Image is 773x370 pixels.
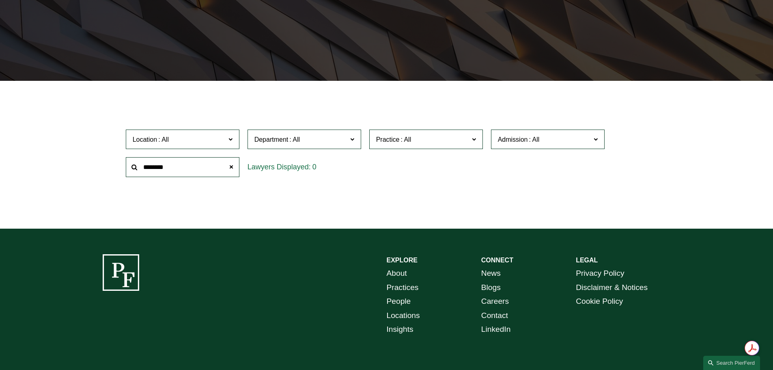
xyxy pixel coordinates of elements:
[576,281,648,295] a: Disclaimer & Notices
[576,294,623,309] a: Cookie Policy
[703,356,760,370] a: Search this site
[481,322,511,337] a: LinkedIn
[133,136,157,143] span: Location
[312,163,317,171] span: 0
[387,281,419,295] a: Practices
[481,309,508,323] a: Contact
[387,309,420,323] a: Locations
[481,257,513,264] strong: CONNECT
[481,294,509,309] a: Careers
[576,257,598,264] strong: LEGAL
[387,322,413,337] a: Insights
[387,294,411,309] a: People
[481,281,501,295] a: Blogs
[387,257,418,264] strong: EXPLORE
[387,266,407,281] a: About
[576,266,624,281] a: Privacy Policy
[498,136,528,143] span: Admission
[254,136,289,143] span: Department
[376,136,400,143] span: Practice
[481,266,501,281] a: News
